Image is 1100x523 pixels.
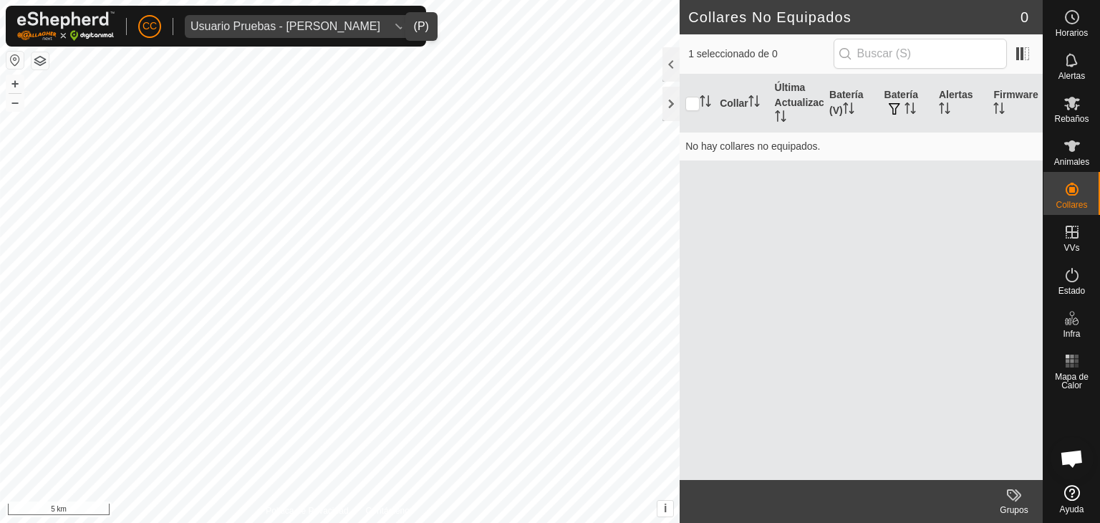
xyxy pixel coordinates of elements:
[988,75,1043,133] th: Firmware
[985,504,1043,517] div: Grupos
[1056,201,1087,209] span: Collares
[6,75,24,92] button: +
[1063,330,1080,338] span: Infra
[266,504,348,517] a: Política de Privacidad
[657,501,673,517] button: i
[1058,72,1085,80] span: Alertas
[700,97,711,109] p-sorticon: Activar para ordenar
[1056,29,1088,37] span: Horarios
[1060,505,1084,514] span: Ayuda
[6,52,24,69] button: Restablecer Mapa
[190,21,380,32] div: Usuario Pruebas - [PERSON_NAME]
[904,105,916,116] p-sorticon: Activar para ordenar
[1043,479,1100,519] a: Ayuda
[688,9,1021,26] h2: Collares No Equipados
[1051,437,1094,480] div: Chat abierto
[748,97,760,109] p-sorticon: Activar para ordenar
[1058,287,1085,295] span: Estado
[824,75,878,133] th: Batería (V)
[843,105,854,116] p-sorticon: Activar para ordenar
[680,132,1043,160] td: No hay collares no equipados.
[769,75,824,133] th: Última Actualización
[879,75,933,133] th: Batería
[664,502,667,514] span: i
[1054,115,1089,123] span: Rebaños
[834,39,1007,69] input: Buscar (S)
[993,105,1005,116] p-sorticon: Activar para ordenar
[688,47,833,62] span: 1 seleccionado de 0
[933,75,988,133] th: Alertas
[775,112,786,124] p-sorticon: Activar para ordenar
[1063,244,1079,252] span: VVs
[32,52,49,69] button: Capas del Mapa
[6,94,24,111] button: –
[939,105,950,116] p-sorticon: Activar para ordenar
[366,504,414,517] a: Contáctenos
[386,15,415,38] div: dropdown trigger
[714,75,768,133] th: Collar
[185,15,386,38] span: Usuario Pruebas - Gregorio Alarcia
[1054,158,1089,166] span: Animales
[143,19,157,34] span: CC
[1021,6,1028,28] span: 0
[1047,373,1096,390] span: Mapa de Calor
[17,11,115,41] img: Logo Gallagher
